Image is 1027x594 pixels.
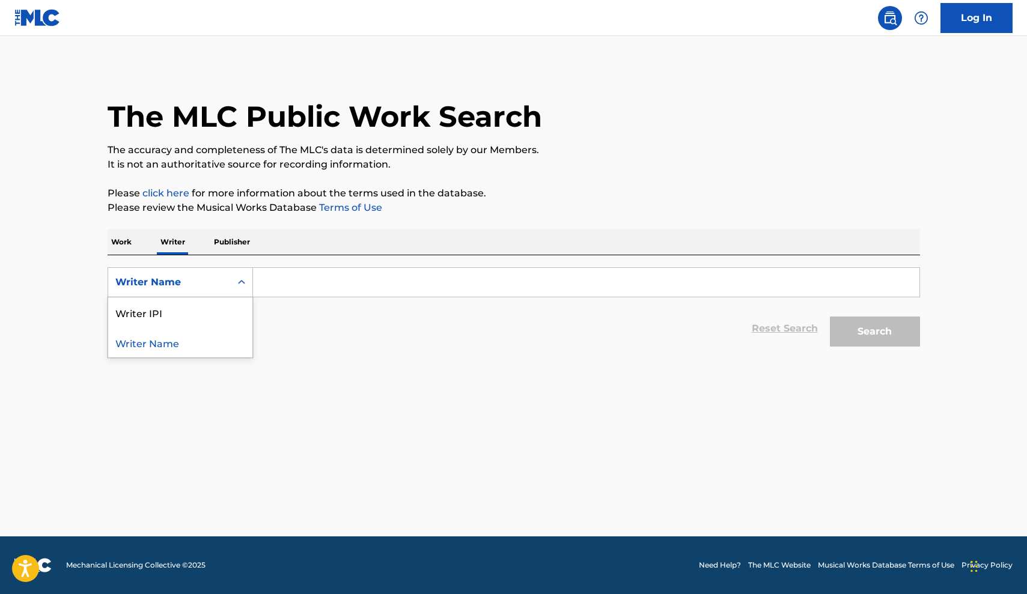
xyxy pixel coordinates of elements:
[108,327,252,357] div: Writer Name
[971,548,978,584] div: Glisser
[914,11,928,25] img: help
[157,229,189,255] p: Writer
[699,560,741,571] a: Need Help?
[317,202,382,213] a: Terms of Use
[909,6,933,30] div: Help
[66,560,206,571] span: Mechanical Licensing Collective © 2025
[210,229,254,255] p: Publisher
[748,560,811,571] a: The MLC Website
[878,6,902,30] a: Public Search
[940,3,1013,33] a: Log In
[967,536,1027,594] iframe: Chat Widget
[14,558,52,572] img: logo
[108,267,920,353] form: Search Form
[108,143,920,157] p: The accuracy and completeness of The MLC's data is determined solely by our Members.
[961,560,1013,571] a: Privacy Policy
[967,536,1027,594] div: Widget de chat
[14,9,61,26] img: MLC Logo
[115,275,224,289] div: Writer Name
[108,157,920,172] p: It is not an authoritative source for recording information.
[108,201,920,215] p: Please review the Musical Works Database
[108,98,542,135] h1: The MLC Public Work Search
[108,297,252,327] div: Writer IPI
[883,11,897,25] img: search
[108,229,135,255] p: Work
[142,187,189,199] a: click here
[818,560,954,571] a: Musical Works Database Terms of Use
[108,186,920,201] p: Please for more information about the terms used in the database.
